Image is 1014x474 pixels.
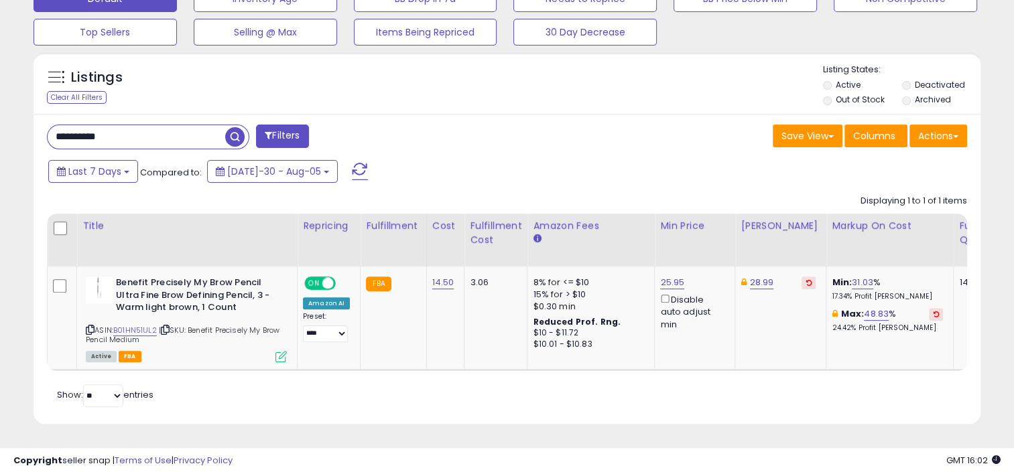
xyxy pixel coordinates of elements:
[256,125,308,148] button: Filters
[533,289,644,301] div: 15% for > $10
[959,276,1001,289] div: 1424
[513,19,657,46] button: 30 Day Decrease
[334,278,355,289] span: OFF
[915,79,965,90] label: Deactivated
[660,276,684,289] a: 25.95
[119,351,141,362] span: FBA
[660,219,729,233] div: Min Price
[366,276,391,291] small: FBA
[841,307,865,320] b: Max:
[86,276,113,303] img: 21vuwNP9JTL._SL40_.jpg
[13,454,62,467] strong: Copyright
[13,455,233,467] div: seller snap | |
[207,160,338,183] button: [DATE]-30 - Aug-05
[864,307,889,321] a: 48.83
[946,454,1001,467] span: 2025-08-13 16:02 GMT
[832,276,852,289] b: Min:
[470,276,517,289] div: 3.06
[533,233,541,245] small: Amazon Fees.
[82,219,292,233] div: Title
[773,125,842,147] button: Save View
[852,276,873,289] a: 31.03
[836,79,861,90] label: Active
[826,214,954,266] th: The percentage added to the cost of goods (COGS) that forms the calculator for Min & Max prices.
[306,278,322,289] span: ON
[750,276,774,289] a: 28.99
[432,276,454,289] a: 14.50
[853,129,895,143] span: Columns
[660,292,724,331] div: Disable auto adjust min
[194,19,337,46] button: Selling @ Max
[909,125,967,147] button: Actions
[533,327,644,339] div: $10 - $11.72
[34,19,177,46] button: Top Sellers
[140,166,202,179] span: Compared to:
[533,316,621,327] b: Reduced Prof. Rng.
[533,301,644,313] div: $0.30 min
[227,165,321,178] span: [DATE]-30 - Aug-05
[303,219,355,233] div: Repricing
[366,219,420,233] div: Fulfillment
[68,165,121,178] span: Last 7 Days
[47,91,107,104] div: Clear All Filters
[533,276,644,289] div: 8% for <= $10
[48,160,138,183] button: Last 7 Days
[844,125,907,147] button: Columns
[303,312,350,342] div: Preset:
[113,325,157,336] a: B01HN51UL2
[832,219,948,233] div: Markup on Cost
[116,276,279,317] b: Benefit Precisely My Brow Pencil Ultra Fine Brow Defining Pencil, 3 - Warm light brown, 1 Count
[86,351,117,362] span: All listings currently available for purchase on Amazon
[533,339,644,350] div: $10.01 - $10.83
[303,297,350,309] div: Amazon AI
[832,276,943,301] div: %
[86,276,287,361] div: ASIN:
[861,195,967,208] div: Displaying 1 to 1 of 1 items
[57,388,153,401] span: Show: entries
[354,19,497,46] button: Items Being Repriced
[836,94,885,105] label: Out of Stock
[86,325,279,345] span: | SKU: Benefit Precisely My Brow Pencil Medium
[533,219,649,233] div: Amazon Fees
[470,219,521,247] div: Fulfillment Cost
[915,94,951,105] label: Archived
[832,323,943,333] p: 24.42% Profit [PERSON_NAME]
[174,454,233,467] a: Privacy Policy
[741,219,820,233] div: [PERSON_NAME]
[115,454,172,467] a: Terms of Use
[832,292,943,301] p: 17.34% Profit [PERSON_NAME]
[823,64,980,76] p: Listing States:
[959,219,1005,247] div: Fulfillable Quantity
[71,68,123,87] h5: Listings
[432,219,459,233] div: Cost
[832,308,943,333] div: %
